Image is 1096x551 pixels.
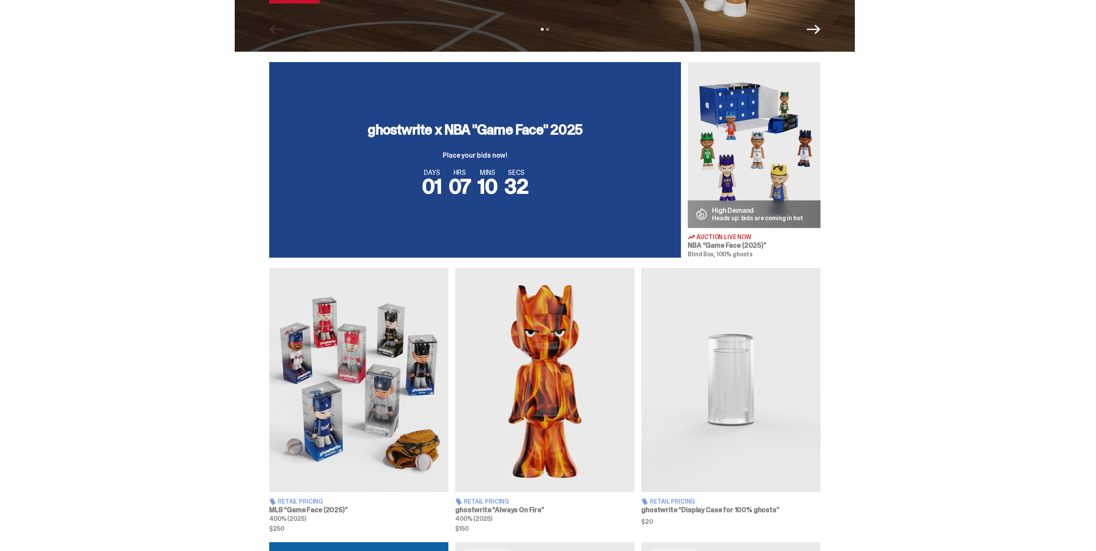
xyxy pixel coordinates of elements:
[807,22,820,36] button: Next
[422,169,442,176] span: DAYS
[368,123,582,137] h3: ghostwrite x NBA "Game Face" 2025
[269,268,448,531] a: Game Face (2025) Retail Pricing
[368,152,582,159] p: Place your bids now!
[641,268,820,492] img: Display Case for 100% ghosts
[641,519,820,525] span: $20
[448,169,471,176] span: HRS
[455,526,634,532] span: $150
[504,173,528,200] span: 32
[696,234,751,240] span: Auction Live Now
[455,507,634,514] h3: ghostwrite “Always On Fire”
[712,207,803,214] p: High Demand
[504,169,528,176] span: SECS
[688,242,820,249] h3: NBA “Game Face (2025)”
[455,268,634,531] a: Always On Fire Retail Pricing
[541,28,543,31] button: View slide 1
[478,169,497,176] span: MINS
[269,268,448,492] img: Game Face (2025)
[716,250,752,258] span: 100% ghosts
[269,515,306,523] span: 400% (2025)
[422,173,442,200] span: 01
[478,173,497,200] span: 10
[448,173,471,200] span: 07
[269,526,448,532] span: $250
[464,498,509,504] span: Retail Pricing
[455,268,634,492] img: Always On Fire
[688,62,820,228] img: Game Face (2025)
[641,268,820,531] a: Display Case for 100% ghosts Retail Pricing
[641,507,820,514] h3: ghostwrite “Display Case for 100% ghosts”
[688,250,715,258] span: Blind Box,
[269,507,448,514] h3: MLB “Game Face (2025)”
[688,62,820,258] a: Game Face (2025) High Demand Heads up: bids are coming in hot Auction Live Now
[650,498,695,504] span: Retail Pricing
[278,498,323,504] span: Retail Pricing
[455,515,492,523] span: 400% (2025)
[712,215,803,221] p: Heads up: bids are coming in hot
[546,28,549,31] button: View slide 2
